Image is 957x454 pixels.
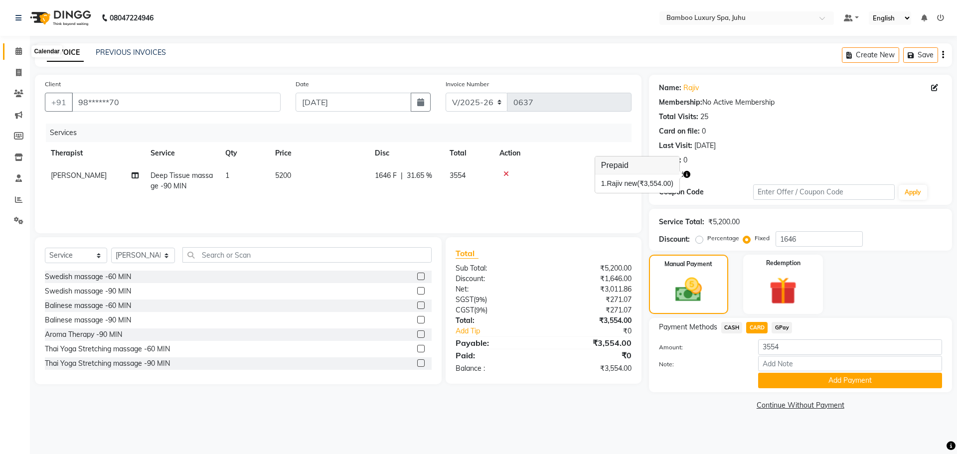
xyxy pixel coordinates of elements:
div: ₹3,554.00 [543,337,638,349]
div: Balance : [448,363,543,374]
div: Points: [659,155,681,165]
label: Invoice Number [446,80,489,89]
img: _gift.svg [761,274,805,308]
div: ₹0 [543,349,638,361]
span: CARD [746,322,768,333]
div: ₹271.07 [543,305,638,315]
div: Discount: [448,274,543,284]
span: 1. [601,179,607,187]
div: Sub Total: [448,263,543,274]
span: 5200 [275,171,291,180]
div: ₹3,011.86 [543,284,638,295]
div: 0 [702,126,706,137]
span: CASH [721,322,743,333]
div: Coupon Code [659,187,753,197]
th: Disc [369,142,444,164]
span: CGST [456,305,474,314]
th: Action [493,142,632,164]
span: [PERSON_NAME] [51,171,107,180]
th: Total [444,142,493,164]
div: ₹0 [559,326,638,336]
a: PREVIOUS INVOICES [96,48,166,57]
img: _cash.svg [667,275,710,305]
span: Payment Methods [659,322,717,332]
button: Create New [842,47,899,63]
span: GPay [772,322,792,333]
input: Enter Offer / Coupon Code [753,184,895,200]
div: Services [46,124,639,142]
div: ₹271.07 [543,295,638,305]
div: Thai Yoga Stretching massage -90 MIN [45,358,170,369]
div: Balinese massage -90 MIN [45,315,131,325]
input: Search or Scan [182,247,432,263]
div: Rajiv new [601,178,673,189]
div: No Active Membership [659,97,942,108]
span: 3554 [450,171,466,180]
th: Qty [219,142,269,164]
input: Amount [758,339,942,355]
button: Apply [899,185,927,200]
div: 0 [683,155,687,165]
span: (₹3,554.00) [637,179,673,187]
button: Save [903,47,938,63]
button: +91 [45,93,73,112]
div: Net: [448,284,543,295]
label: Fixed [755,234,770,243]
label: Amount: [651,343,751,352]
th: Service [145,142,219,164]
a: Add Tip [448,326,559,336]
div: Last Visit: [659,141,692,151]
span: 31.65 % [407,170,432,181]
th: Therapist [45,142,145,164]
span: | [401,170,403,181]
div: Total: [448,315,543,326]
div: Calendar [31,45,62,57]
a: Continue Without Payment [651,400,950,411]
label: Manual Payment [664,260,712,269]
label: Date [296,80,309,89]
img: logo [25,4,94,32]
a: Rajiv [683,83,699,93]
th: Price [269,142,369,164]
span: Deep Tissue massage -90 MIN [151,171,213,190]
div: Swedish massage -60 MIN [45,272,131,282]
div: Balinese massage -60 MIN [45,301,131,311]
div: Paid: [448,349,543,361]
div: ₹3,554.00 [543,363,638,374]
input: Search by Name/Mobile/Email/Code [72,93,281,112]
label: Client [45,80,61,89]
div: ( ) [448,295,543,305]
div: Swedish massage -90 MIN [45,286,131,297]
div: Service Total: [659,217,704,227]
div: Aroma Therapy -90 MIN [45,329,122,340]
span: 1646 F [375,170,397,181]
input: Add Note [758,356,942,371]
div: [DATE] [694,141,716,151]
label: Note: [651,360,751,369]
div: Membership: [659,97,702,108]
div: ₹5,200.00 [543,263,638,274]
span: Total [456,248,478,259]
div: ₹3,554.00 [543,315,638,326]
div: Total Visits: [659,112,698,122]
div: Name: [659,83,681,93]
div: ₹5,200.00 [708,217,740,227]
div: ( ) [448,305,543,315]
label: Redemption [766,259,800,268]
div: Payable: [448,337,543,349]
div: 25 [700,112,708,122]
div: Card on file: [659,126,700,137]
label: Percentage [707,234,739,243]
div: Thai Yoga Stretching massage -60 MIN [45,344,170,354]
span: SGST [456,295,474,304]
b: 08047224946 [110,4,154,32]
div: ₹1,646.00 [543,274,638,284]
span: 9% [476,306,485,314]
span: 1 [225,171,229,180]
h3: Prepaid [595,156,679,174]
button: Add Payment [758,373,942,388]
span: 9% [476,296,485,303]
div: Discount: [659,234,690,245]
